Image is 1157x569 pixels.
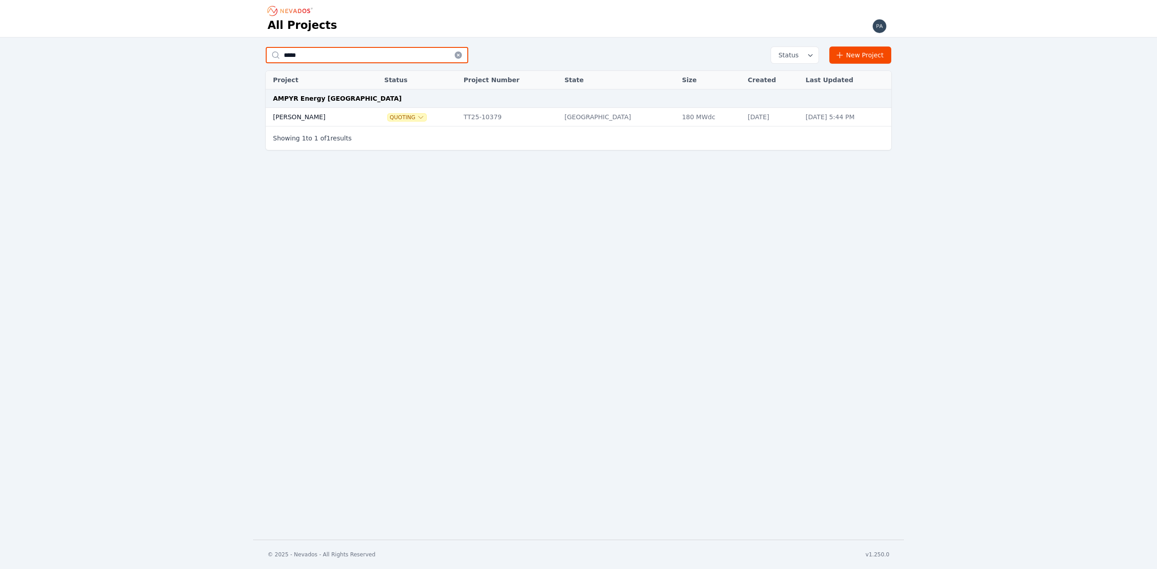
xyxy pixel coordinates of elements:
[266,89,891,108] td: AMPYR Energy [GEOGRAPHIC_DATA]
[266,108,366,126] td: [PERSON_NAME]
[775,51,799,60] span: Status
[314,135,318,142] span: 1
[266,108,891,126] tr: [PERSON_NAME]QuotingTT25-10379[GEOGRAPHIC_DATA]180 MWdc[DATE][DATE] 5:44 PM
[743,71,801,89] th: Created
[677,108,743,126] td: 180 MWdc
[560,71,677,89] th: State
[459,108,560,126] td: TT25-10379
[268,18,337,33] h1: All Projects
[273,134,352,143] p: Showing to of results
[380,71,459,89] th: Status
[388,114,426,121] button: Quoting
[302,135,306,142] span: 1
[872,19,887,33] img: paul.mcmillan@nevados.solar
[326,135,330,142] span: 1
[459,71,560,89] th: Project Number
[865,551,889,558] div: v1.250.0
[829,47,891,64] a: New Project
[743,108,801,126] td: [DATE]
[771,47,818,63] button: Status
[268,551,376,558] div: © 2025 - Nevados - All Rights Reserved
[801,71,891,89] th: Last Updated
[266,71,366,89] th: Project
[677,71,743,89] th: Size
[560,108,677,126] td: [GEOGRAPHIC_DATA]
[801,108,891,126] td: [DATE] 5:44 PM
[268,4,315,18] nav: Breadcrumb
